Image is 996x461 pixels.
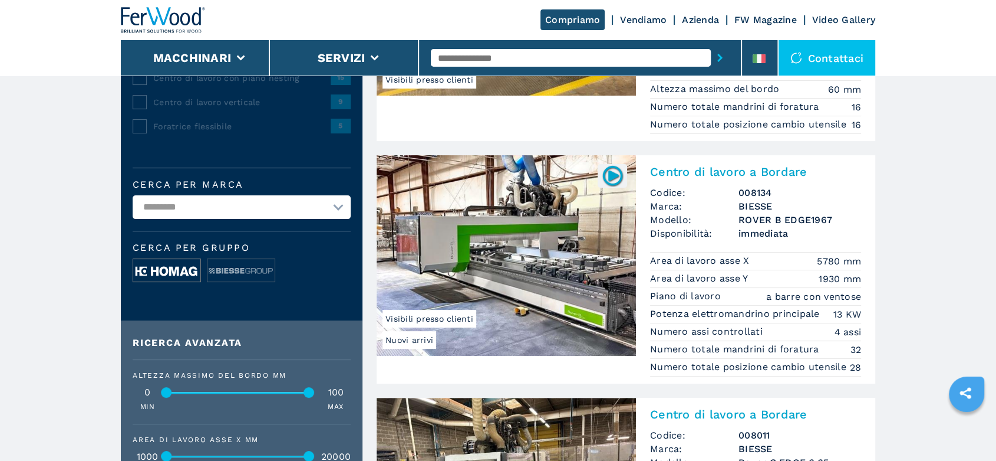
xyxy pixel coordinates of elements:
[650,227,738,240] span: Disponibilità:
[153,96,331,108] span: Centro di lavoro verticale
[779,40,876,76] div: Contattaci
[650,343,822,356] p: Numero totale mandrini di foratura
[382,310,476,328] span: Visibili presso clienti
[133,243,351,253] span: Cerca per Gruppo
[734,14,797,25] a: FW Magazine
[620,14,667,25] a: Vendiamo
[738,213,861,227] h3: ROVER B EDGE1967
[852,100,862,114] em: 16
[382,71,476,89] span: Visibili presso clienti
[140,402,154,412] p: MIN
[601,164,624,187] img: 008134
[951,378,980,408] a: sharethis
[377,155,636,356] img: Centro di lavoro a Bordare BIESSE ROVER B EDGE1967
[738,186,861,200] h3: 008134
[133,338,351,348] div: Ricerca Avanzata
[331,94,351,109] span: 9
[133,372,351,379] div: Altezza massimo del bordo mm
[812,14,875,25] a: Video Gallery
[153,72,331,84] span: Centro di lavoro con piano nesting
[382,331,436,349] span: Nuovi arrivi
[650,200,738,213] span: Marca:
[852,118,862,132] em: 16
[833,308,861,321] em: 13 KW
[650,308,823,321] p: Potenza elettromandrino principale
[133,259,200,283] img: image
[328,402,343,412] p: MAX
[738,200,861,213] h3: BIESSE
[540,9,605,30] a: Compriamo
[850,343,862,357] em: 32
[133,436,351,443] div: Area di lavoro asse X mm
[317,51,365,65] button: Servizi
[133,180,351,189] label: Cerca per marca
[331,70,351,84] span: 15
[650,407,861,421] h2: Centro di lavoro a Bordare
[650,100,822,113] p: Numero totale mandrini di foratura
[650,118,849,131] p: Numero totale posizione cambio utensile
[738,442,861,456] h3: BIESSE
[153,120,331,132] span: Foratrice flessibile
[650,429,738,442] span: Codice:
[650,254,753,267] p: Area di lavoro asse X
[711,44,729,71] button: submit-button
[133,388,162,397] div: 0
[738,227,861,240] span: immediata
[850,361,862,374] em: 28
[321,388,351,397] div: 100
[650,213,738,227] span: Modello:
[331,119,351,133] span: 5
[835,325,862,339] em: 4 assi
[650,83,783,96] p: Altezza massimo del bordo
[828,83,861,96] em: 60 mm
[766,290,861,303] em: a barre con ventose
[682,14,719,25] a: Azienda
[650,290,724,303] p: Piano di lavoro
[738,429,861,442] h3: 008011
[377,155,875,384] a: Centro di lavoro a Bordare BIESSE ROVER B EDGE1967Nuovi arriviVisibili presso clienti008134Centro...
[650,361,849,374] p: Numero totale posizione cambio utensile
[817,254,861,268] em: 5780 mm
[650,272,751,285] p: Area di lavoro asse Y
[650,442,738,456] span: Marca:
[650,165,861,179] h2: Centro di lavoro a Bordare
[207,259,275,283] img: image
[153,51,232,65] button: Macchinari
[790,52,802,64] img: Contattaci
[946,408,987,452] iframe: Chat
[650,186,738,200] span: Codice:
[650,325,766,338] p: Numero assi controllati
[819,272,861,286] em: 1930 mm
[121,7,206,33] img: Ferwood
